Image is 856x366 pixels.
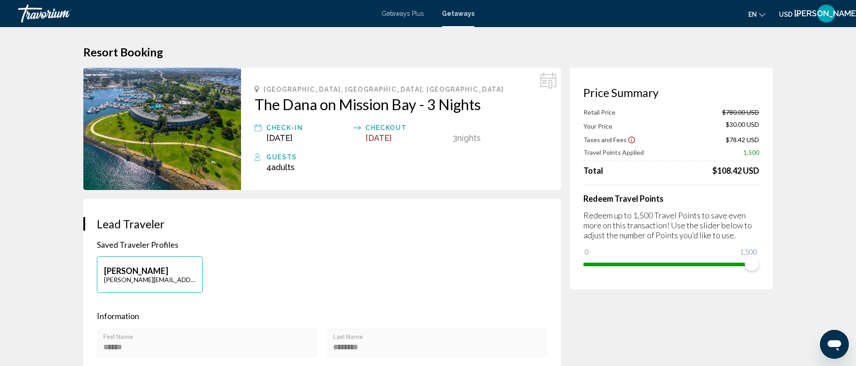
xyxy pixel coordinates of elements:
[583,122,612,130] span: Your Price
[726,136,759,144] span: $78.42 USD
[457,133,481,143] span: Nights
[266,162,295,172] span: 4
[820,330,849,359] iframe: Button to launch messaging window
[97,240,547,250] p: Saved Traveler Profiles
[365,122,448,133] div: Checkout
[266,122,349,133] div: Check-In
[628,135,636,144] button: Show Taxes and Fees disclaimer
[266,152,547,162] div: Guests
[779,11,792,18] span: USD
[83,45,773,59] h1: Resort Booking
[97,217,547,231] h3: Lead Traveler
[738,246,759,257] span: 1,500
[18,5,373,23] a: Travorium
[453,133,457,143] span: 3
[264,86,504,93] span: [GEOGRAPHIC_DATA], [GEOGRAPHIC_DATA], [GEOGRAPHIC_DATA]
[382,10,424,17] a: Getaways Plus
[365,133,392,143] span: [DATE]
[583,108,615,116] span: Retail Price
[583,166,603,176] span: Total
[748,11,757,18] span: en
[266,133,292,143] span: [DATE]
[583,86,759,99] h3: Price Summary
[815,4,838,23] button: User Menu
[255,95,547,113] a: The Dana on Mission Bay - 3 Nights
[271,162,295,172] span: Adults
[712,166,759,176] div: $108.42 USD
[583,136,627,144] span: Taxes and Fees
[97,256,203,293] button: [PERSON_NAME][PERSON_NAME][EMAIL_ADDRESS][DOMAIN_NAME]
[583,148,644,156] span: Travel Points Applied
[583,135,636,144] button: Show Taxes and Fees breakdown
[104,276,196,283] p: [PERSON_NAME][EMAIL_ADDRESS][DOMAIN_NAME]
[583,194,759,204] h4: Redeem Travel Points
[104,266,196,276] p: [PERSON_NAME]
[442,10,474,17] a: Getaways
[97,311,547,321] p: Information
[779,8,801,21] button: Change currency
[722,108,759,116] span: $780.00 USD
[583,246,590,257] span: 0
[583,210,759,240] p: Redeem up to 1,500 Travel Points to save even more on this transaction! Use the slider below to a...
[748,8,765,21] button: Change language
[743,148,759,156] span: 1,500
[726,120,759,130] span: $30.00 USD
